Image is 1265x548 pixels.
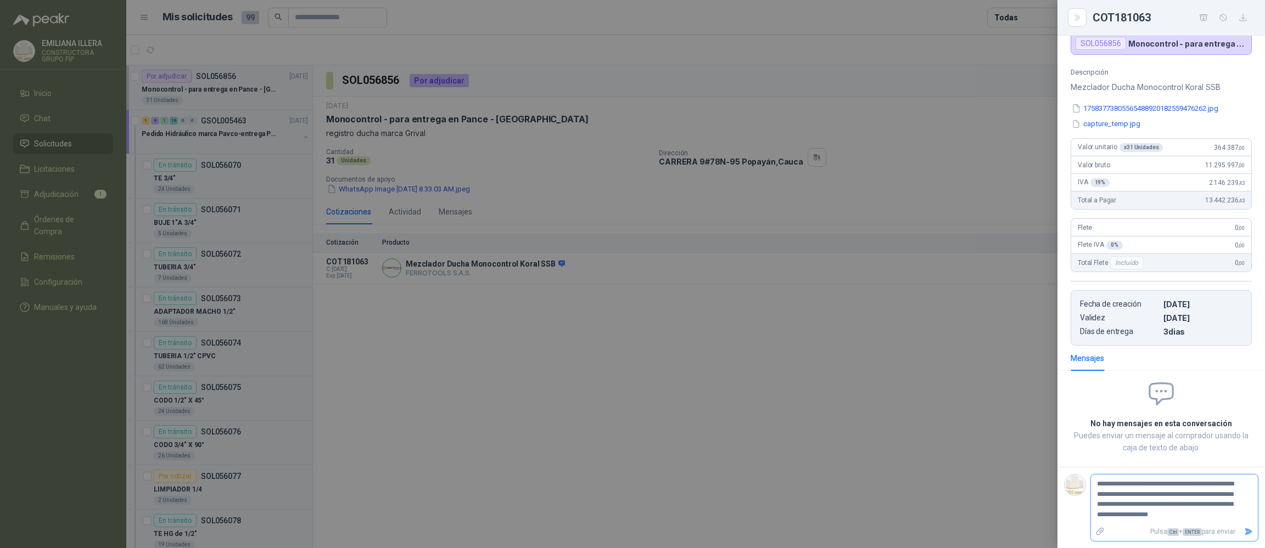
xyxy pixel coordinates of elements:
span: IVA [1078,178,1110,187]
span: ,43 [1238,180,1245,186]
span: Flete IVA [1078,241,1123,250]
button: capture_temp.jpg [1071,118,1141,130]
div: Incluido [1110,256,1143,269]
span: Total a Pagar [1078,196,1116,204]
button: Close [1071,11,1084,24]
span: 13.442.236 [1205,196,1245,204]
div: 0 % [1106,241,1123,250]
p: Pulsa + para enviar [1110,522,1240,541]
span: Valor unitario [1078,143,1163,152]
div: x 31 Unidades [1120,143,1163,152]
span: ,00 [1238,145,1245,151]
p: Fecha de creación [1080,300,1159,309]
span: 0 [1235,224,1245,231]
p: Puedes enviar un mensaje al comprador usando la caja de texto de abajo. [1071,430,1252,454]
span: ,43 [1238,197,1245,204]
span: Ctrl [1167,528,1179,536]
p: Monocontrol - para entrega en Pance - [GEOGRAPHIC_DATA] [1128,39,1247,48]
span: Flete [1078,224,1092,231]
span: 0 [1235,259,1245,267]
span: 0 [1235,241,1245,249]
span: 364.387 [1214,144,1245,151]
span: ,00 [1238,242,1245,248]
span: 11.295.997 [1205,161,1245,169]
p: Validez [1080,313,1159,323]
p: [DATE] [1163,300,1242,309]
p: 3 dias [1163,327,1242,336]
p: Días de entrega [1080,327,1159,336]
div: COT181063 [1093,9,1252,26]
p: Mezclador Ducha Monocontrol Koral SSB [1071,81,1252,94]
label: Adjuntar archivos [1091,522,1110,541]
span: ,00 [1238,260,1245,266]
img: Company Logo [1065,474,1085,495]
div: Mensajes [1071,352,1104,364]
p: Descripción [1071,68,1252,76]
button: 17583773805565488920182559476262.jpg [1071,103,1219,114]
div: 19 % [1090,178,1110,187]
span: ,00 [1238,225,1245,231]
span: 2.146.239 [1209,179,1245,187]
h2: No hay mensajes en esta conversación [1071,417,1252,430]
button: Enviar [1240,522,1258,541]
span: Total Flete [1078,256,1145,269]
span: ,00 [1238,162,1245,168]
p: [DATE] [1163,313,1242,323]
span: ENTER [1183,528,1202,536]
span: Valor bruto [1078,161,1110,169]
div: SOL056856 [1076,37,1126,50]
